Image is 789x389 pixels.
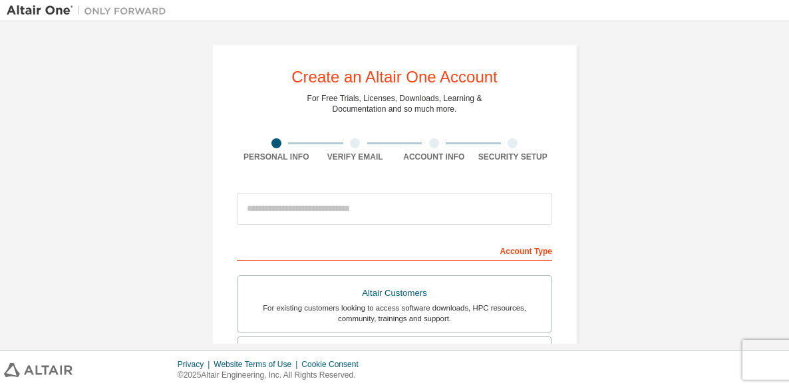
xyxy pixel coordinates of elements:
[394,152,474,162] div: Account Info
[245,284,544,303] div: Altair Customers
[4,363,73,377] img: altair_logo.svg
[214,359,301,370] div: Website Terms of Use
[291,69,498,85] div: Create an Altair One Account
[178,359,214,370] div: Privacy
[178,370,367,381] p: © 2025 Altair Engineering, Inc. All Rights Reserved.
[237,152,316,162] div: Personal Info
[245,303,544,324] div: For existing customers looking to access software downloads, HPC resources, community, trainings ...
[316,152,395,162] div: Verify Email
[474,152,553,162] div: Security Setup
[7,4,173,17] img: Altair One
[301,359,366,370] div: Cookie Consent
[307,93,482,114] div: For Free Trials, Licenses, Downloads, Learning & Documentation and so much more.
[237,239,552,261] div: Account Type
